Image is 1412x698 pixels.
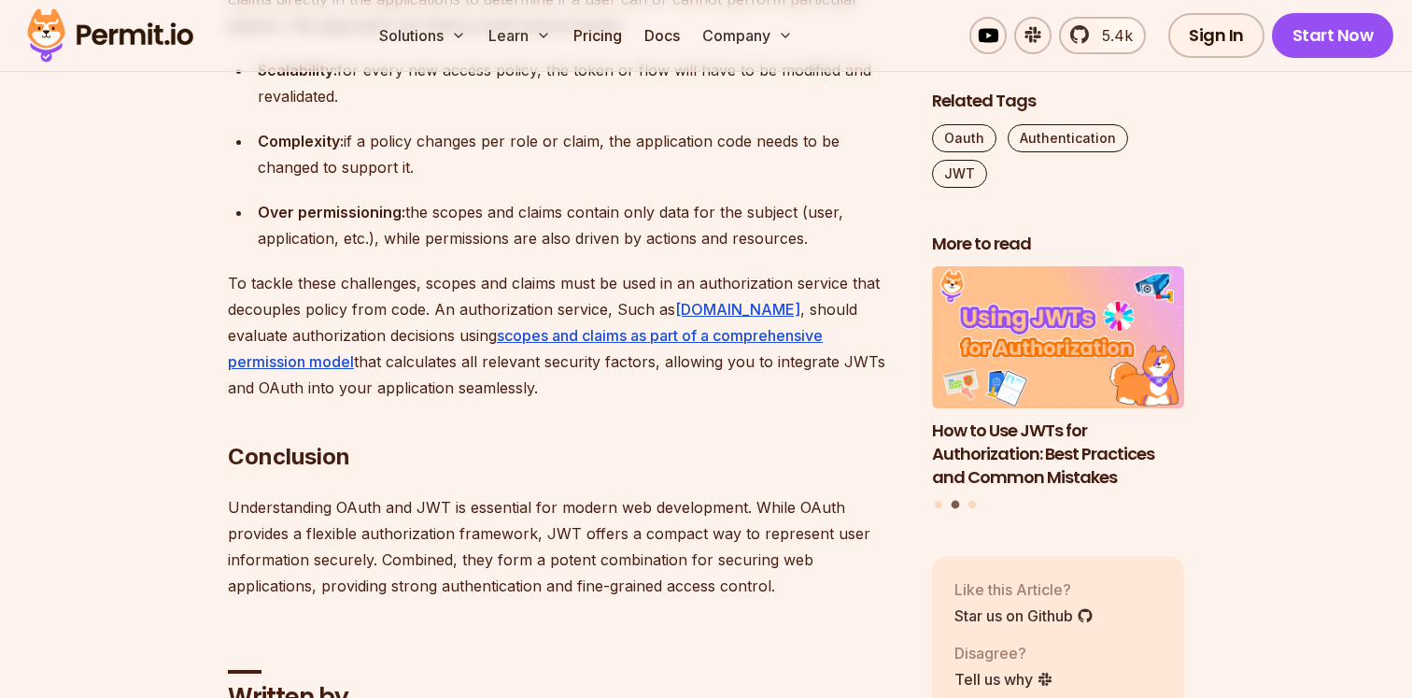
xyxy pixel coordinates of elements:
a: Docs [637,17,687,54]
span: 5.4k [1091,24,1133,47]
p: Understanding OAuth and JWT is essential for modern web development. While OAuth provides a flexi... [228,494,902,599]
button: Learn [481,17,558,54]
strong: Complexity: [258,132,344,150]
img: How to Use JWTs for Authorization: Best Practices and Common Mistakes [932,267,1184,409]
button: Go to slide 1 [935,501,942,508]
a: How to Use JWTs for Authorization: Best Practices and Common MistakesHow to Use JWTs for Authoriz... [932,267,1184,490]
p: Like this Article? [954,578,1094,601]
p: To tackle these challenges, scopes and claims must be used in an authorization service that decou... [228,270,902,401]
button: Company [695,17,800,54]
a: Start Now [1272,13,1394,58]
a: Star us on Github [954,605,1094,627]
a: Tell us why [954,668,1053,691]
h3: How to Use JWTs for Authorization: Best Practices and Common Mistakes [932,420,1184,489]
h2: Related Tags [932,90,1184,113]
button: Go to slide 2 [952,501,960,509]
a: [DOMAIN_NAME] [675,300,800,319]
div: if a policy changes per role or claim, the application code needs to be changed to support it. [258,128,902,180]
strong: Conclusion [228,443,350,470]
div: Posts [932,267,1184,512]
strong: Over permissioning: [258,203,405,221]
button: Go to slide 3 [968,501,976,508]
h2: More to read [932,233,1184,256]
a: 5.4k [1059,17,1146,54]
img: Permit logo [19,4,202,67]
a: Oauth [932,124,996,152]
p: Disagree? [954,642,1053,664]
button: Solutions [372,17,473,54]
a: Pricing [566,17,629,54]
a: Sign In [1168,13,1264,58]
a: JWT [932,160,987,188]
div: for every new access policy, the token or flow will have to be modified and revalidated. [258,57,902,109]
a: Authentication [1008,124,1128,152]
li: 2 of 3 [932,267,1184,490]
div: the scopes and claims contain only data for the subject (user, application, etc.), while permissi... [258,199,902,251]
strong: Scalability: [258,61,337,79]
a: scopes and claims as part of a comprehensive permission model [228,326,823,371]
